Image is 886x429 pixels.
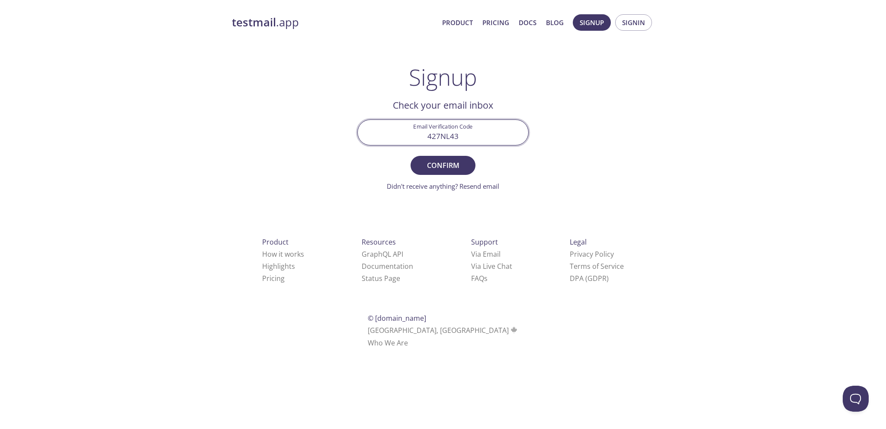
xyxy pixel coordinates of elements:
[368,338,408,348] a: Who We Are
[420,159,466,171] span: Confirm
[442,17,473,28] a: Product
[357,98,529,113] h2: Check your email inbox
[570,249,614,259] a: Privacy Policy
[387,182,499,190] a: Didn't receive anything? Resend email
[262,249,304,259] a: How it works
[484,274,488,283] span: s
[471,237,498,247] span: Support
[471,274,488,283] a: FAQ
[362,237,396,247] span: Resources
[232,15,435,30] a: testmail.app
[482,17,509,28] a: Pricing
[362,261,413,271] a: Documentation
[573,14,611,31] button: Signup
[411,156,475,175] button: Confirm
[409,64,477,90] h1: Signup
[262,274,285,283] a: Pricing
[368,326,519,335] span: [GEOGRAPHIC_DATA], [GEOGRAPHIC_DATA]
[546,17,564,28] a: Blog
[843,386,869,412] iframe: Help Scout Beacon - Open
[580,17,604,28] span: Signup
[262,237,289,247] span: Product
[570,261,624,271] a: Terms of Service
[362,274,400,283] a: Status Page
[262,261,295,271] a: Highlights
[362,249,403,259] a: GraphQL API
[471,249,501,259] a: Via Email
[570,274,609,283] a: DPA (GDPR)
[615,14,652,31] button: Signin
[622,17,645,28] span: Signin
[519,17,536,28] a: Docs
[368,313,426,323] span: © [DOMAIN_NAME]
[471,261,512,271] a: Via Live Chat
[570,237,587,247] span: Legal
[232,15,276,30] strong: testmail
